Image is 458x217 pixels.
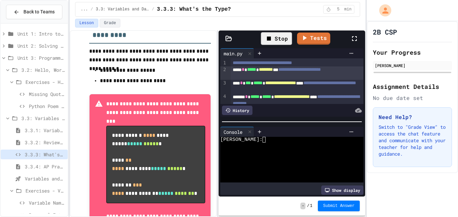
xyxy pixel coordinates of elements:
span: min [344,7,352,12]
p: Switch to "Grade View" to access the chat feature and communicate with your teacher for help and ... [379,124,446,157]
span: Unit 1: Intro to Computer Science [17,30,65,37]
h2: Your Progress [373,48,452,57]
div: main.py [220,48,254,58]
span: Missing Quotes [29,91,65,98]
div: main.py [220,50,246,57]
span: Submit Answer [323,203,355,209]
span: Variable Name Fixer [29,199,65,206]
span: 1 [310,203,312,209]
h1: 2B CSP [373,27,397,37]
span: 3.3.3: What's the Type? [157,5,231,13]
span: [PERSON_NAME]: [220,137,263,143]
span: Python Poem Fix [29,103,65,110]
span: Unit 3: Programming with Python [17,54,65,61]
span: Exercises - Hello, World! [25,78,65,86]
a: Tests [297,33,330,45]
span: 3.2: Hello, World! [21,66,65,73]
button: Grade [100,19,120,28]
span: ... [81,7,88,12]
span: - [300,203,305,209]
button: Lesson [75,19,98,28]
button: Submit Answer [318,201,360,211]
div: Show display [321,185,363,195]
div: 4 [220,93,227,107]
span: / [307,203,309,209]
span: 3.3.4: AP Practice - Variables [25,163,65,170]
div: History [222,106,252,115]
div: [PERSON_NAME] [375,62,450,68]
span: / [91,7,93,12]
h3: Need Help? [379,113,446,121]
span: 3.3.3: What's the Type? [25,151,65,158]
span: 3.3: Variables and Data Types [96,7,149,12]
span: 3.3.1: Variables and Data Types [25,127,65,134]
h2: Assignment Details [373,82,452,91]
span: / [152,7,154,12]
div: 3 [220,80,227,93]
div: Console [220,128,246,135]
div: 2 [220,66,227,80]
div: No due date set [373,94,452,102]
span: 3.3: Variables and Data Types [21,115,65,122]
span: 5 [333,7,344,12]
span: 3.3.2: Review - Variables and Data Types [25,139,65,146]
button: Back to Teams [6,5,62,19]
span: Exercises - Variables and Data Types [25,187,65,194]
div: Stop [261,32,292,45]
span: Unit 2: Solving Problems in Computer Science [17,42,65,49]
div: 1 [220,60,227,66]
span: Back to Teams [23,8,55,15]
div: Console [220,127,254,137]
span: Variables and Data types - quiz [25,175,65,182]
div: My Account [372,3,393,18]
